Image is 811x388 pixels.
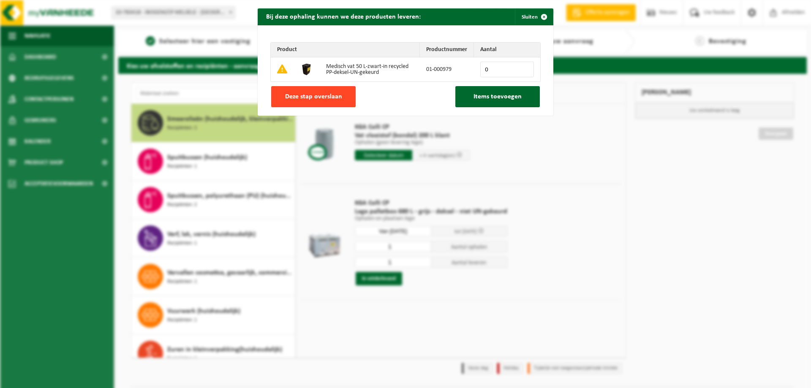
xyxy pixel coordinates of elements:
[258,8,429,24] h2: Bij deze ophaling kunnen we deze producten leveren:
[320,57,420,81] td: Medisch vat 50 L-zwart-in recycled PP-deksel-UN-gekeurd
[455,86,540,107] button: Items toevoegen
[515,8,552,25] button: Sluiten
[300,62,313,76] img: 01-000979
[474,93,522,100] span: Items toevoegen
[271,86,356,107] button: Deze stap overslaan
[420,57,474,81] td: 01-000979
[285,93,342,100] span: Deze stap overslaan
[271,43,420,57] th: Product
[420,43,474,57] th: Productnummer
[474,43,540,57] th: Aantal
